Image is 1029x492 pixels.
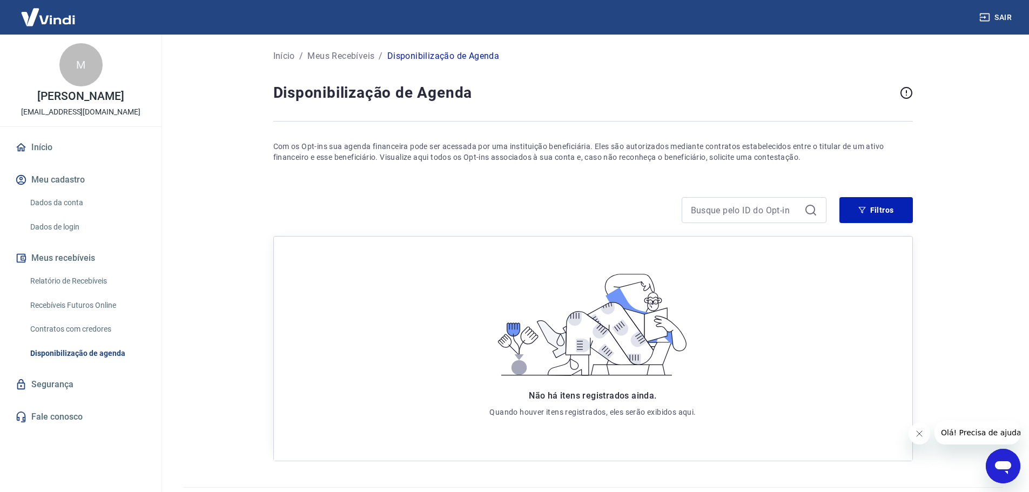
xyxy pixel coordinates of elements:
a: Segurança [13,373,149,396]
p: Disponibilização de Agenda [387,50,499,63]
a: Meus Recebíveis [307,50,374,63]
p: / [379,50,382,63]
h4: Disponibilização de Agenda [273,82,896,104]
button: Sair [977,8,1016,28]
a: Contratos com credores [26,318,149,340]
a: Início [13,136,149,159]
button: Meus recebíveis [13,246,149,270]
div: M [59,43,103,86]
span: Olá! Precisa de ajuda? [6,8,91,16]
p: Com os Opt-ins sua agenda financeira pode ser acessada por uma instituição beneficiária. Eles são... [273,141,913,163]
button: Meu cadastro [13,168,149,192]
a: Disponibilização de agenda [26,342,149,365]
a: Início [273,50,295,63]
p: / [299,50,303,63]
a: Relatório de Recebíveis [26,270,149,292]
a: Dados de login [26,216,149,238]
iframe: Fechar mensagem [909,423,930,444]
p: Quando houver itens registrados, eles serão exibidos aqui. [489,407,696,417]
button: Filtros [839,197,913,223]
iframe: Mensagem da empresa [934,421,1020,444]
a: Recebíveis Futuros Online [26,294,149,316]
p: [PERSON_NAME] [37,91,124,102]
img: Vindi [13,1,83,33]
p: [EMAIL_ADDRESS][DOMAIN_NAME] [21,106,140,118]
a: Fale conosco [13,405,149,429]
span: Não há itens registrados ainda. [529,390,656,401]
iframe: Botão para abrir a janela de mensagens [986,449,1020,483]
input: Busque pelo ID do Opt-in [691,202,800,218]
a: Dados da conta [26,192,149,214]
